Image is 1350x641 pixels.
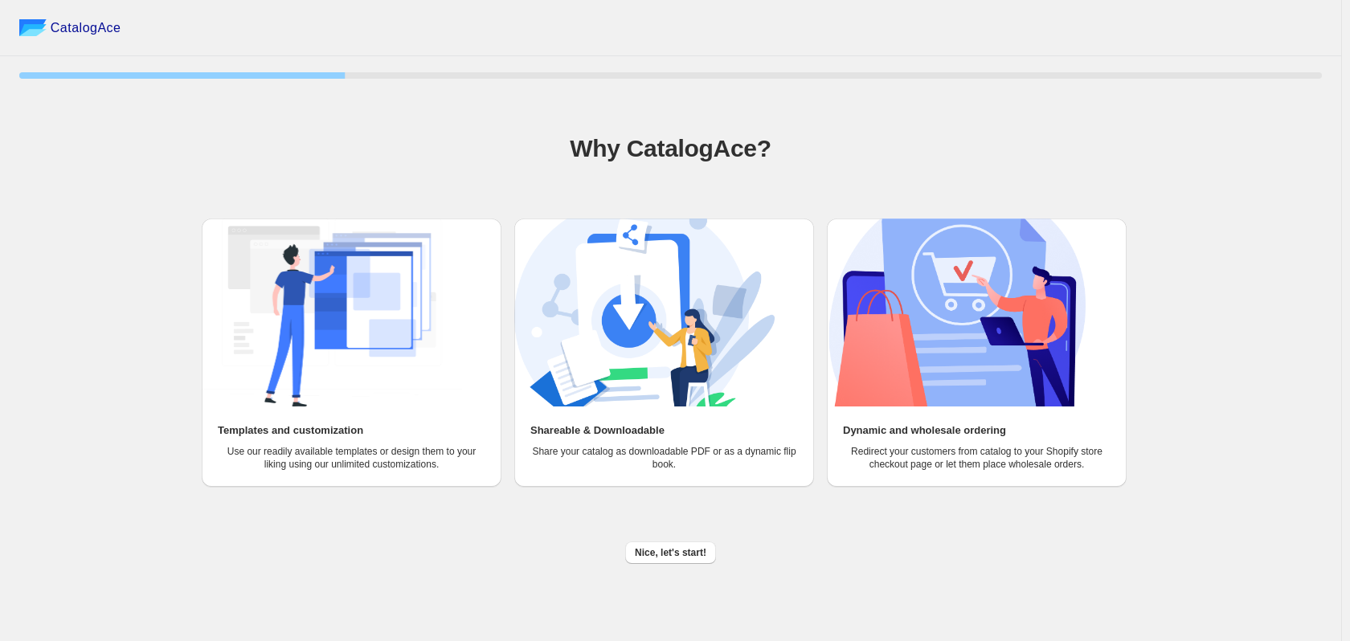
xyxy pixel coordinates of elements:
[19,133,1322,165] h1: Why CatalogAce?
[843,445,1111,471] p: Redirect your customers from catalog to your Shopify store checkout page or let them place wholes...
[514,218,775,406] img: Shareable & Downloadable
[530,445,798,471] p: Share your catalog as downloadable PDF or as a dynamic flip book.
[635,546,706,559] span: Nice, let's start!
[19,19,47,36] img: catalog ace
[843,423,1006,439] h2: Dynamic and wholesale ordering
[827,218,1087,406] img: Dynamic and wholesale ordering
[625,541,716,564] button: Nice, let's start!
[530,423,665,439] h2: Shareable & Downloadable
[218,423,363,439] h2: Templates and customization
[51,20,121,36] span: CatalogAce
[202,218,462,406] img: Templates and customization
[218,445,485,471] p: Use our readily available templates or design them to your liking using our unlimited customizati...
